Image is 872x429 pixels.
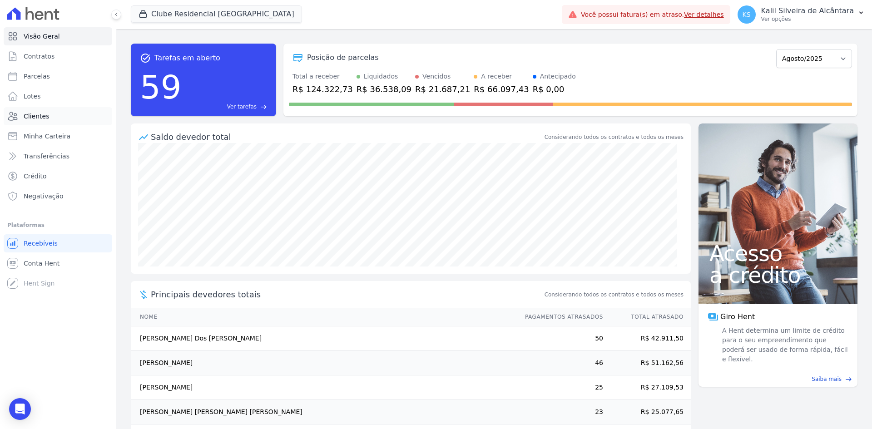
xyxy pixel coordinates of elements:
td: 23 [516,400,604,424]
span: Negativação [24,192,64,201]
td: 50 [516,326,604,351]
td: [PERSON_NAME] Dos [PERSON_NAME] [131,326,516,351]
span: task_alt [140,53,151,64]
a: Recebíveis [4,234,112,252]
td: 25 [516,375,604,400]
div: Liquidados [364,72,398,81]
a: Ver tarefas east [185,103,267,111]
span: Conta Hent [24,259,59,268]
th: Pagamentos Atrasados [516,308,604,326]
span: Lotes [24,92,41,101]
span: Parcelas [24,72,50,81]
a: Parcelas [4,67,112,85]
td: [PERSON_NAME] [131,375,516,400]
p: Ver opções [761,15,854,23]
span: Minha Carteira [24,132,70,141]
span: Contratos [24,52,54,61]
div: Plataformas [7,220,109,231]
td: [PERSON_NAME] [PERSON_NAME] [PERSON_NAME] [131,400,516,424]
a: Visão Geral [4,27,112,45]
a: Contratos [4,47,112,65]
span: Tarefas em aberto [154,53,220,64]
div: Considerando todos os contratos e todos os meses [545,133,684,141]
div: R$ 21.687,21 [415,83,470,95]
div: R$ 36.538,09 [357,83,411,95]
span: east [845,376,852,383]
span: a crédito [709,264,847,286]
div: R$ 66.097,43 [474,83,529,95]
span: Considerando todos os contratos e todos os meses [545,291,684,299]
span: east [260,104,267,110]
a: Ver detalhes [684,11,724,18]
span: Você possui fatura(s) em atraso. [581,10,724,20]
div: 59 [140,64,182,111]
a: Lotes [4,87,112,105]
span: Recebíveis [24,239,58,248]
a: Negativação [4,187,112,205]
span: Ver tarefas [227,103,257,111]
a: Conta Hent [4,254,112,272]
div: Vencidos [422,72,451,81]
div: R$ 124.322,73 [292,83,353,95]
td: 46 [516,351,604,375]
div: Total a receber [292,72,353,81]
span: Visão Geral [24,32,60,41]
a: Minha Carteira [4,127,112,145]
span: Principais devedores totais [151,288,543,301]
td: R$ 27.109,53 [604,375,691,400]
a: Transferências [4,147,112,165]
button: KS Kalil Silveira de Alcântara Ver opções [730,2,872,27]
td: R$ 42.911,50 [604,326,691,351]
th: Nome [131,308,516,326]
span: A Hent determina um limite de crédito para o seu empreendimento que poderá ser usado de forma ráp... [720,326,848,364]
span: Giro Hent [720,311,755,322]
span: KS [743,11,751,18]
td: R$ 25.077,65 [604,400,691,424]
td: [PERSON_NAME] [131,351,516,375]
span: Saiba mais [812,375,842,383]
div: Saldo devedor total [151,131,543,143]
div: Antecipado [540,72,576,81]
span: Clientes [24,112,49,121]
button: Clube Residencial [GEOGRAPHIC_DATA] [131,5,302,23]
a: Saiba mais east [704,375,852,383]
a: Clientes [4,107,112,125]
div: A receber [481,72,512,81]
div: Open Intercom Messenger [9,398,31,420]
span: Acesso [709,242,847,264]
p: Kalil Silveira de Alcântara [761,6,854,15]
td: R$ 51.162,56 [604,351,691,375]
div: R$ 0,00 [533,83,576,95]
span: Transferências [24,152,69,161]
div: Posição de parcelas [307,52,379,63]
span: Crédito [24,172,47,181]
th: Total Atrasado [604,308,691,326]
a: Crédito [4,167,112,185]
